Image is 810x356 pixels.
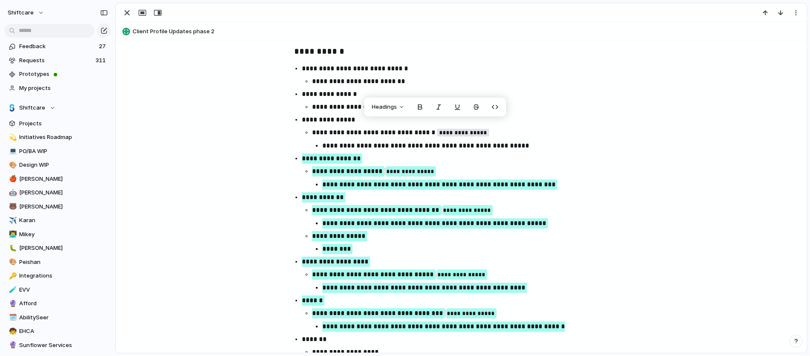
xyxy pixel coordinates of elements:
[8,133,16,142] button: 💫
[9,299,15,309] div: 🔮
[9,243,15,253] div: 🐛
[8,286,16,294] button: 🧪
[19,203,108,211] span: [PERSON_NAME]
[8,230,16,239] button: 👨‍💻
[9,174,15,184] div: 🍎
[9,160,15,170] div: 🎨
[4,173,111,185] a: 🍎[PERSON_NAME]
[8,203,16,211] button: 🐻
[4,311,111,324] a: 🗓️AbilitySeer
[19,119,108,128] span: Projects
[19,341,108,350] span: Sunflower Services
[19,313,108,322] span: AbilitySeer
[19,216,108,225] span: Karan
[4,159,111,171] a: 🎨Design WIP
[19,272,108,280] span: Integrations
[9,133,15,142] div: 💫
[8,313,16,322] button: 🗓️
[367,100,410,114] button: Headings
[4,297,111,310] a: 🔮Afford
[19,299,108,308] span: Afford
[4,214,111,227] a: ✈️Karan
[120,25,803,38] button: Client Profile Updates phase 2
[4,54,111,67] a: Requests311
[4,131,111,144] a: 💫Initiatives Roadmap
[19,70,108,78] span: Prototypes
[9,257,15,267] div: 🎨
[19,133,108,142] span: Initiatives Roadmap
[19,327,108,336] span: EHCA
[19,258,108,266] span: Peishan
[19,147,108,156] span: PO/BA WIP
[4,82,111,95] a: My projects
[8,258,16,266] button: 🎨
[4,228,111,241] a: 👨‍💻Mikey
[9,271,15,281] div: 🔑
[4,339,111,352] a: 🔮Sunflower Services
[19,188,108,197] span: [PERSON_NAME]
[4,269,111,282] a: 🔑Integrations
[4,68,111,81] a: Prototypes
[8,327,16,336] button: 🧒
[19,56,93,65] span: Requests
[8,161,16,169] button: 🎨
[9,313,15,322] div: 🗓️
[372,103,397,111] span: Headings
[9,285,15,295] div: 🧪
[9,229,15,239] div: 👨‍💻
[19,286,108,294] span: EVV
[8,272,16,280] button: 🔑
[4,242,111,255] a: 🐛[PERSON_NAME]
[8,175,16,183] button: 🍎
[4,325,111,338] a: 🧒EHCA
[4,200,111,213] a: 🐻[PERSON_NAME]
[9,216,15,226] div: ✈️
[95,56,107,65] span: 311
[4,117,111,130] a: Projects
[19,104,45,112] span: Shiftcare
[4,145,111,158] a: 💻PO/BA WIP
[9,327,15,336] div: 🧒
[8,147,16,156] button: 💻
[8,188,16,197] button: 🤖
[19,161,108,169] span: Design WIP
[9,146,15,156] div: 💻
[8,299,16,308] button: 🔮
[8,341,16,350] button: 🔮
[4,284,111,296] a: 🧪EVV
[9,188,15,198] div: 🤖
[4,186,111,199] a: 🤖[PERSON_NAME]
[19,42,96,51] span: Feedback
[8,216,16,225] button: ✈️
[4,101,111,114] button: Shiftcare
[9,202,15,211] div: 🐻
[133,27,803,36] span: Client Profile Updates phase 2
[8,244,16,252] button: 🐛
[19,244,108,252] span: [PERSON_NAME]
[4,256,111,269] a: 🎨Peishan
[19,230,108,239] span: Mikey
[9,340,15,350] div: 🔮
[4,40,111,53] a: Feedback27
[19,84,108,93] span: My projects
[19,175,108,183] span: [PERSON_NAME]
[8,9,34,17] span: shiftcare
[4,6,49,20] button: shiftcare
[99,42,107,51] span: 27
